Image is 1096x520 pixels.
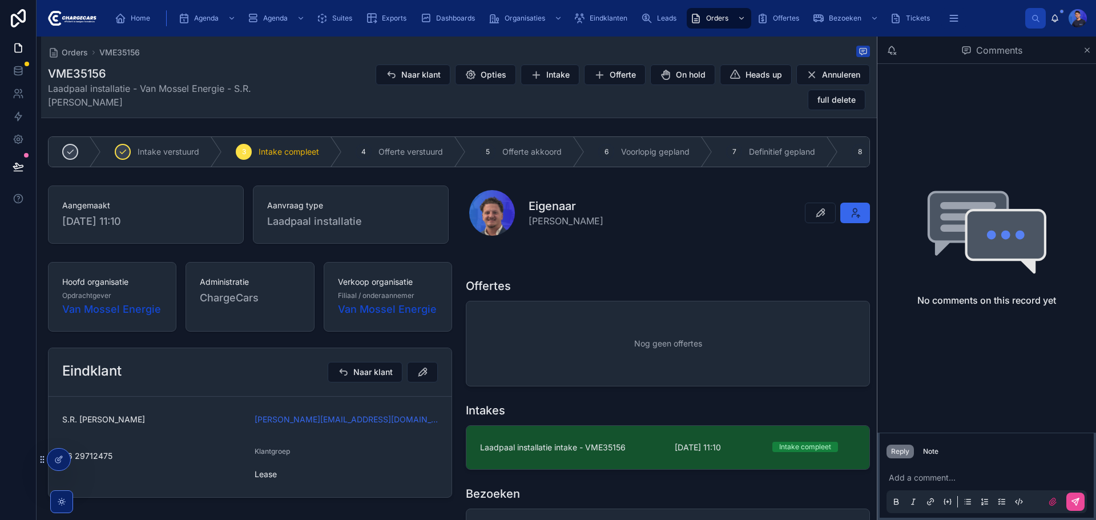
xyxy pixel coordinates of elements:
span: S.R. [PERSON_NAME] [62,414,245,425]
span: Nog geen offertes [634,338,702,349]
span: Leads [657,14,676,23]
span: Voorlopig gepland [621,146,690,158]
span: Orders [706,14,728,23]
div: Note [923,447,938,456]
button: Heads up [720,65,792,85]
span: Naar klant [353,366,393,378]
span: Organisaties [505,14,545,23]
span: 5 [486,147,490,156]
span: 06 29712475 [62,450,245,462]
span: Laadpaal installatie [267,213,362,229]
a: VME35156 [99,47,140,58]
span: Eindklanten [590,14,627,23]
span: Agenda [194,14,219,23]
a: Suites [313,8,360,29]
span: Lease [255,469,438,480]
span: Comments [976,43,1022,57]
span: Aangemaakt [62,200,229,211]
span: Agenda [263,14,288,23]
span: Tickets [906,14,930,23]
div: Intake compleet [779,442,831,452]
button: Opties [455,65,516,85]
a: Eindklanten [570,8,635,29]
span: [DATE] 11:10 [675,442,759,453]
span: Intake compleet [259,146,319,158]
span: 7 [732,147,736,156]
span: Opdrachtgever [62,291,111,300]
div: scrollable content [106,6,1025,31]
a: Offertes [753,8,807,29]
span: [PERSON_NAME] [529,214,603,228]
a: Agenda [244,8,311,29]
button: full delete [808,90,865,110]
button: Intake [521,65,579,85]
button: Reply [887,445,914,458]
a: Bezoeken [809,8,884,29]
span: Intake [546,69,570,80]
span: Verkoop organisatie [338,276,438,288]
span: Offerte [610,69,636,80]
span: Filiaal / onderaannemer [338,291,414,300]
a: Exports [362,8,414,29]
span: Bezoeken [829,14,861,23]
span: Dashboards [436,14,475,23]
a: Orders [48,47,88,58]
span: ChargeCars [200,290,259,306]
span: Heads up [746,69,782,80]
span: Hoofd organisatie [62,276,162,288]
span: On hold [676,69,706,80]
span: Orders [62,47,88,58]
span: Suites [332,14,352,23]
span: Laadpaal installatie - Van Mossel Energie - S.R. [PERSON_NAME] [48,82,319,109]
span: Home [131,14,150,23]
a: Van Mossel Energie [62,301,161,317]
span: Annuleren [822,69,860,80]
span: 4 [361,147,366,156]
h1: VME35156 [48,66,319,82]
span: Aanvraag type [267,200,434,211]
a: Van Mossel Energie [338,301,437,317]
span: Klantgroep [255,447,290,455]
a: Orders [687,8,751,29]
span: Offerte verstuurd [378,146,443,158]
span: 8 [858,147,862,156]
span: Administratie [200,276,300,288]
span: 3 [242,147,246,156]
a: Tickets [887,8,938,29]
span: Definitief gepland [749,146,815,158]
span: full delete [817,94,856,106]
span: Opties [481,69,506,80]
span: Naar klant [401,69,441,80]
a: Agenda [175,8,241,29]
span: Laadpaal installatie intake - VME35156 [480,442,661,453]
h2: No comments on this record yet [917,293,1056,307]
h1: Offertes [466,278,511,294]
a: Laadpaal installatie intake - VME35156[DATE] 11:10Intake compleet [466,426,869,469]
button: Note [918,445,943,458]
button: Annuleren [796,65,870,85]
span: [DATE] 11:10 [62,213,229,229]
span: Offertes [773,14,799,23]
h1: Intakes [466,402,505,418]
a: Dashboards [417,8,483,29]
h2: Eindklant [62,362,122,380]
h1: Eigenaar [529,198,603,214]
button: On hold [650,65,715,85]
a: Organisaties [485,8,568,29]
button: Naar klant [328,362,402,382]
button: Naar klant [376,65,450,85]
h1: Bezoeken [466,486,520,502]
span: Offerte akkoord [502,146,562,158]
a: [PERSON_NAME][EMAIL_ADDRESS][DOMAIN_NAME] [255,414,438,425]
img: App logo [46,9,96,27]
span: 6 [605,147,609,156]
span: Exports [382,14,406,23]
a: Leads [638,8,684,29]
button: Offerte [584,65,646,85]
span: Intake verstuurd [138,146,199,158]
a: Home [111,8,158,29]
